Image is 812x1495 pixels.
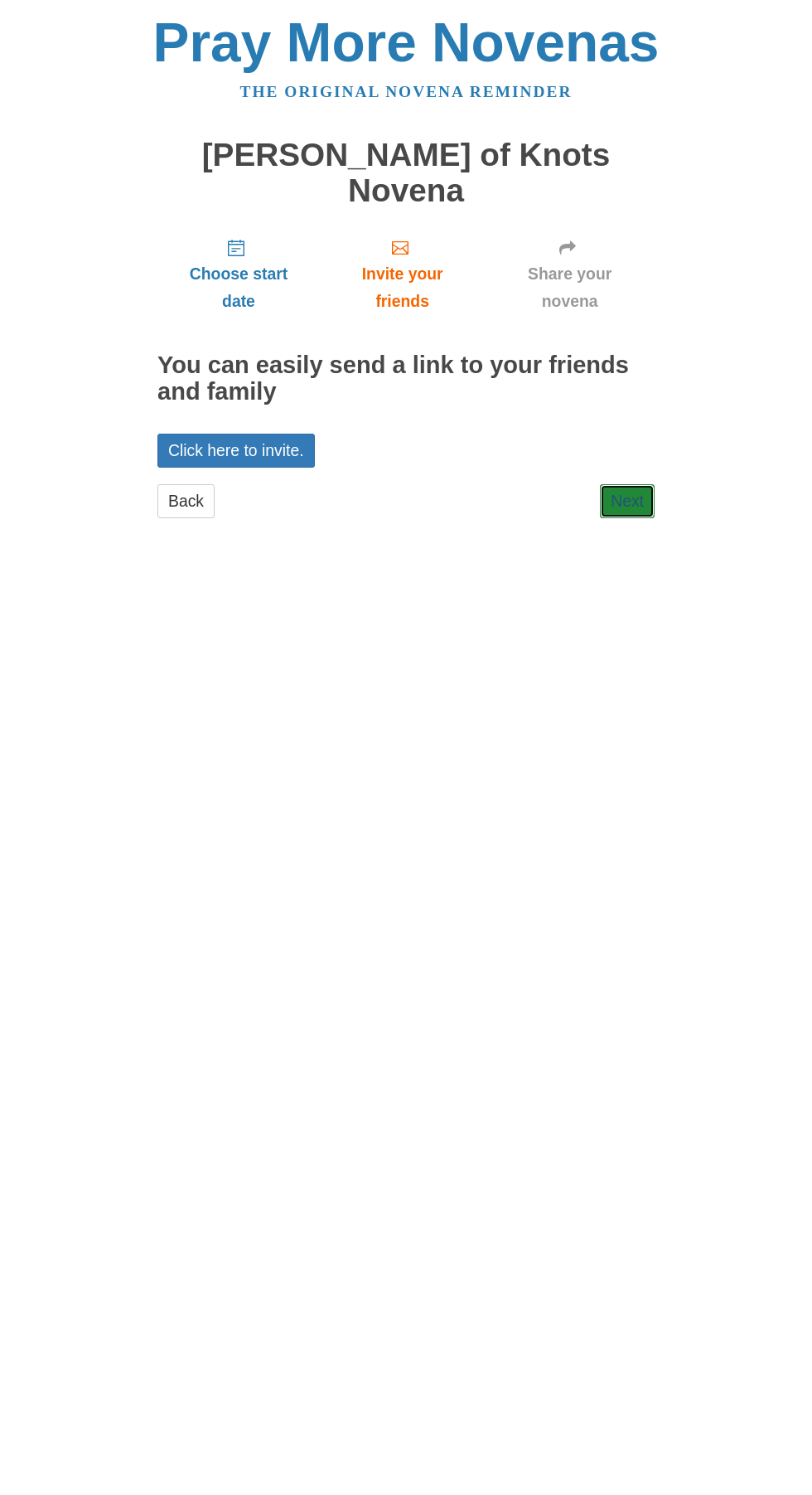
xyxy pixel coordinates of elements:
[157,484,215,518] a: Back
[240,83,573,100] a: The original novena reminder
[157,225,320,323] a: Choose start date
[336,260,468,315] span: Invite your friends
[157,434,315,468] a: Click here to invite.
[174,260,303,315] span: Choose start date
[153,12,660,73] a: Pray More Novenas
[157,138,655,208] h1: [PERSON_NAME] of Knots Novena
[157,352,655,405] h2: You can easily send a link to your friends and family
[501,260,638,315] span: Share your novena
[485,225,655,323] a: Share your novena
[320,225,485,323] a: Invite your friends
[600,484,655,518] a: Next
